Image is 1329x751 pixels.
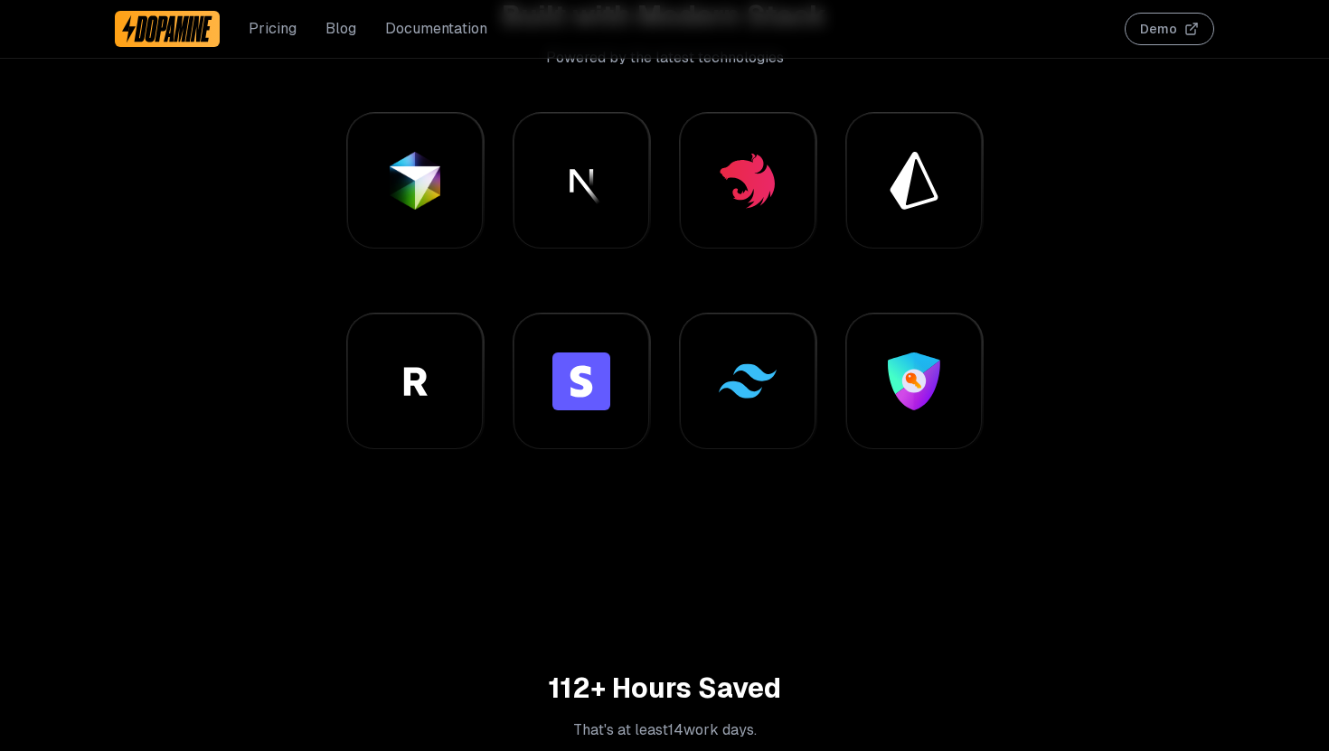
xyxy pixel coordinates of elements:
h2: 112 + Hours Saved [115,672,1214,705]
a: Documentation [385,18,487,40]
p: That's at least 14 work days. [115,719,1214,741]
button: Demo [1125,13,1214,45]
a: Pricing [249,18,297,40]
a: Dopamine [115,11,220,47]
img: Dopamine [122,14,212,43]
a: Blog [325,18,356,40]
